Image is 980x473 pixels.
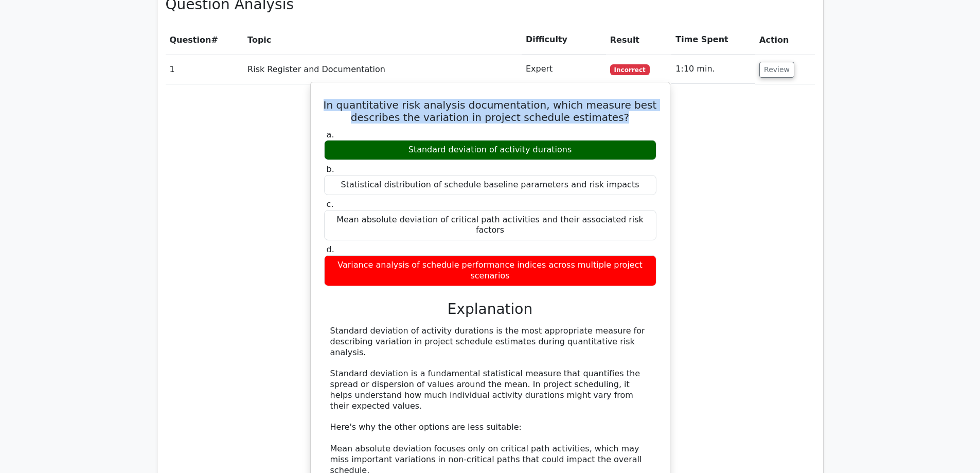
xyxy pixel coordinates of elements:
[327,199,334,209] span: c.
[243,25,522,55] th: Topic
[671,55,755,84] td: 1:10 min.
[327,164,334,174] span: b.
[324,140,656,160] div: Standard deviation of activity durations
[324,175,656,195] div: Statistical distribution of schedule baseline parameters and risk impacts
[522,55,606,84] td: Expert
[327,130,334,139] span: a.
[671,25,755,55] th: Time Spent
[243,55,522,84] td: Risk Register and Documentation
[323,99,657,124] h5: In quantitative risk analysis documentation, which measure best describes the variation in projec...
[522,25,606,55] th: Difficulty
[166,25,244,55] th: #
[759,62,794,78] button: Review
[166,55,244,84] td: 1
[327,244,334,254] span: d.
[610,64,650,75] span: Incorrect
[324,255,656,286] div: Variance analysis of schedule performance indices across multiple project scenarios
[170,35,211,45] span: Question
[330,301,650,318] h3: Explanation
[324,210,656,241] div: Mean absolute deviation of critical path activities and their associated risk factors
[606,25,672,55] th: Result
[755,25,814,55] th: Action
